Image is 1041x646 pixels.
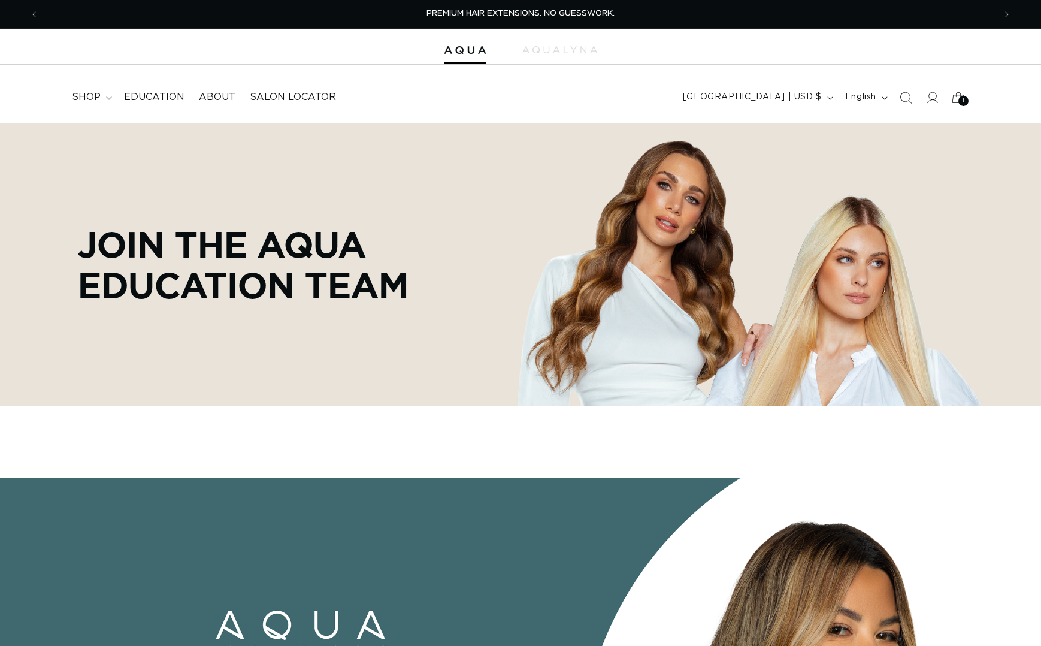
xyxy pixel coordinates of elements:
[676,86,838,109] button: [GEOGRAPHIC_DATA] | USD $
[845,91,876,104] span: English
[72,91,101,104] span: shop
[21,3,47,26] button: Previous announcement
[65,84,117,111] summary: shop
[192,84,243,111] a: About
[683,91,822,104] span: [GEOGRAPHIC_DATA] | USD $
[963,96,965,106] span: 1
[522,46,597,53] img: aqualyna.com
[892,84,919,111] summary: Search
[124,91,184,104] span: Education
[426,10,615,17] span: PREMIUM HAIR EXTENSIONS. NO GUESSWORK.
[994,3,1020,26] button: Next announcement
[243,84,343,111] a: Salon Locator
[117,84,192,111] a: Education
[444,46,486,55] img: Aqua Hair Extensions
[838,86,892,109] button: English
[250,91,336,104] span: Salon Locator
[199,91,235,104] span: About
[78,224,467,305] p: Join the AQUA Education team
